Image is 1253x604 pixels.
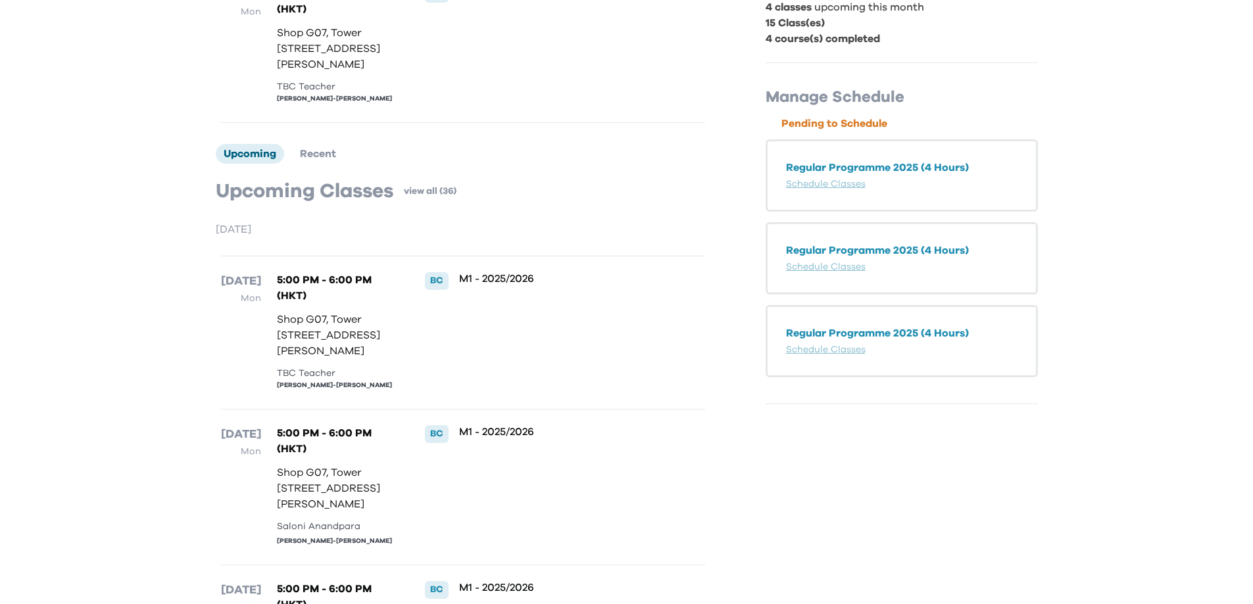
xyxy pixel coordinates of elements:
b: 4 classes [766,2,812,12]
p: 5:00 PM - 6:00 PM (HKT) [277,272,398,304]
p: M1 - 2025/2026 [459,425,661,438]
div: BC [425,425,449,442]
p: M1 - 2025/2026 [459,581,661,594]
p: [DATE] [221,581,261,599]
p: Upcoming Classes [216,179,393,203]
p: [DATE] [216,221,710,237]
p: Mon [221,290,261,306]
p: Shop G07, Tower [STREET_ADDRESS][PERSON_NAME] [277,25,398,72]
p: 5:00 PM - 6:00 PM (HKT) [277,425,398,457]
span: Recent [300,149,336,159]
div: BC [425,581,449,598]
p: Regular Programme 2025 (4 Hours) [786,325,1018,341]
div: [PERSON_NAME]-[PERSON_NAME] [277,536,398,546]
span: Upcoming [224,149,276,159]
b: 4 course(s) completed [766,34,880,44]
a: view all (36) [404,185,456,198]
a: Schedule Classes [786,179,866,189]
p: Mon [221,4,261,20]
a: Schedule Classes [786,345,866,354]
p: Shop G07, Tower [STREET_ADDRESS][PERSON_NAME] [277,465,398,512]
a: Schedule Classes [786,262,866,271]
p: [DATE] [221,425,261,444]
p: Regular Programme 2025 (4 Hours) [786,160,1018,175]
div: TBC Teacher [277,80,398,94]
p: Shop G07, Tower [STREET_ADDRESS][PERSON_NAME] [277,312,398,359]
p: Pending to Schedule [781,116,1038,131]
div: [PERSON_NAME]-[PERSON_NAME] [277,381,398,390]
div: Saloni Anandpara [277,520,398,534]
p: Manage Schedule [766,87,1038,108]
div: [PERSON_NAME]-[PERSON_NAME] [277,94,398,104]
p: Regular Programme 2025 (4 Hours) [786,243,1018,258]
p: [DATE] [221,272,261,290]
b: 15 Class(es) [766,18,825,28]
div: TBC Teacher [277,367,398,381]
div: BC [425,272,449,289]
p: Mon [221,444,261,459]
p: M1 - 2025/2026 [459,272,661,285]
